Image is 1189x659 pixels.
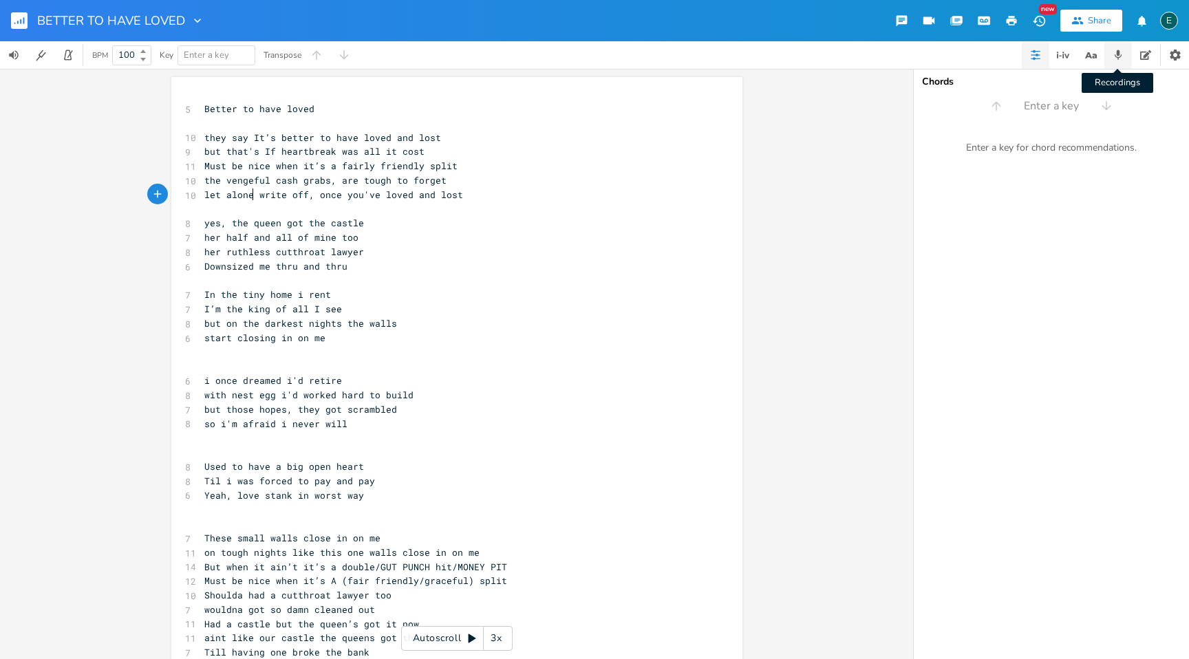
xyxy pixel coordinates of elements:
[204,231,358,244] span: her half and all of mine too
[204,603,375,616] span: wouldna got so damn cleaned out
[401,626,513,651] div: Autoscroll
[204,317,397,329] span: but on the darkest nights the walls
[204,131,441,144] span: they say It’s better to have loved and lost
[204,246,364,258] span: her ruthless cutthroat lawyer
[204,389,414,401] span: with nest egg i'd worked hard to build
[204,160,458,172] span: Must be nice when it’s a fairly friendly split
[92,52,108,59] div: BPM
[484,626,508,651] div: 3x
[204,288,331,301] span: In the tiny home i rent
[204,532,381,544] span: These small walls close in on me
[1160,12,1178,30] div: edenmusic
[204,561,507,573] span: But when it ain’t it’s a double/GUT PUNCH hit/MONEY PIT
[1104,41,1132,69] button: Recordings
[204,145,425,158] span: but that's If heartbreak was all it cost
[264,51,301,59] div: Transpose
[204,260,347,272] span: Downsized me thru and thru
[160,51,173,59] div: Key
[914,133,1189,162] div: Enter a key for chord recommendations.
[37,14,185,27] span: BETTER TO HAVE LOVED
[204,303,342,315] span: I’m the king of all I see
[1024,98,1079,114] span: Enter a key
[204,217,364,229] span: yes, the queen got the castle
[204,102,314,115] span: Better to have loved
[204,646,369,658] span: Till having one broke the bank
[204,618,419,630] span: Had a castle but the queen’s got it now
[1025,8,1053,33] button: New
[922,77,1181,87] div: Chords
[1160,5,1178,36] button: E
[184,49,229,61] span: Enter a key
[204,631,447,644] span: aint like our castle the queens got that now
[204,418,347,430] span: so i'm afraid i never will
[204,403,397,415] span: but those hopes, they got scrambled
[204,460,364,473] span: Used to have a big open heart
[204,332,325,344] span: start closing in on me
[204,589,392,601] span: Shoulda had a cutthroat lawyer too
[204,188,463,201] span: let alone write off, once you've loved and lost
[204,374,342,387] span: i once dreamed i'd retire
[1088,14,1111,27] div: Share
[204,546,480,559] span: on tough nights like this one walls close in on me
[1060,10,1122,32] button: Share
[204,174,447,186] span: the vengeful cash grabs, are tough to forget
[204,489,364,501] span: Yeah, love stank in worst way
[204,475,375,487] span: Til i was forced to pay and pay
[1039,4,1057,14] div: New
[204,574,507,587] span: Must be nice when it’s A (fair friendly/graceful) split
